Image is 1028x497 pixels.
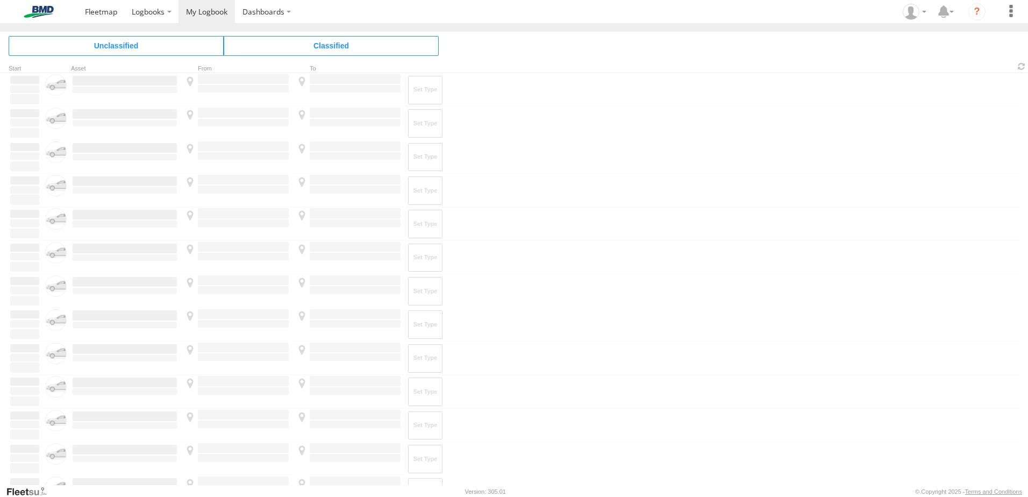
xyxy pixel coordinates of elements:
[11,6,67,18] img: bmd-logo.svg
[9,66,41,72] div: Click to Sort
[71,66,179,72] div: Asset
[183,66,290,72] div: From
[9,36,224,55] span: Click to view Unclassified Trips
[295,66,402,72] div: To
[6,486,55,497] a: Visit our Website
[899,4,930,20] div: Justine Paragreen
[224,36,439,55] span: Click to view Classified Trips
[1015,61,1028,72] span: Refresh
[968,3,986,20] i: ?
[965,488,1022,495] a: Terms and Conditions
[915,488,1022,495] div: © Copyright 2025 -
[465,488,506,495] div: Version: 305.01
